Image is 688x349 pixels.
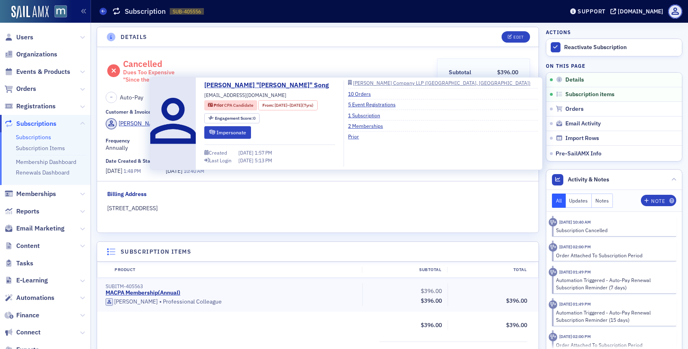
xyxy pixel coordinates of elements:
a: Prior CPA Candidate [208,102,253,109]
span: Orders [16,84,36,93]
a: Email Marketing [4,224,65,233]
span: Automations [16,293,54,302]
span: $396.00 [506,321,527,329]
a: [PERSON_NAME] [106,298,158,306]
span: E-Learning [16,276,48,285]
time: 10/10/2025 02:00 PM [559,244,591,250]
a: Subscription Items [16,144,65,152]
span: Tasks [16,259,33,268]
div: [PERSON_NAME] [119,119,162,128]
div: Subtotal [449,68,471,77]
time: 10/3/2025 01:49 PM [559,269,591,275]
div: Order Attached To Subscription Period [556,341,671,349]
span: Subscription items [565,91,614,98]
span: $396.00 [497,69,518,76]
div: Edit [513,35,524,39]
span: [EMAIL_ADDRESS][DOMAIN_NAME] [204,91,286,99]
a: Orders [4,84,36,93]
span: [DATE] [238,149,255,156]
a: SailAMX [11,6,49,19]
button: [DOMAIN_NAME] [610,9,666,14]
a: Connect [4,328,41,337]
span: Auto-Pay [120,93,143,102]
div: Support [578,8,606,15]
span: $396.00 [421,297,442,304]
div: Order Attached To Subscription Period [556,252,671,259]
a: Reports [4,207,39,216]
button: All [552,194,566,208]
span: Registrations [16,102,56,111]
span: Engagement Score : [215,115,253,121]
span: 5:13 PM [255,157,272,164]
div: Last Login [209,158,231,163]
a: [PERSON_NAME] [106,118,162,129]
a: MACPA Membership(Annual) [106,289,180,297]
span: Content [16,241,40,250]
div: Activity [549,300,557,309]
button: Impersonate [204,126,251,139]
span: $396.00 [421,321,442,329]
div: Billing Address [107,190,147,198]
span: Events & Products [16,67,70,76]
h1: Subscription [125,6,166,16]
span: Details [565,76,584,84]
a: Memberships [4,190,56,198]
button: Updates [566,194,592,208]
a: Renewals Dashboard [16,169,69,176]
div: Created [209,151,227,155]
time: 10/13/2025 10:40 AM [559,219,591,225]
span: – [110,94,113,101]
div: Dues Too Expensive [123,69,367,76]
span: Organizations [16,50,57,59]
a: 10 Orders [348,90,377,97]
a: Automations [4,293,54,302]
a: Content [4,241,40,250]
div: [PERSON_NAME] [114,298,158,306]
a: Subscriptions [4,119,56,128]
span: Prior [214,102,224,108]
h4: Details [121,33,147,41]
a: Subscriptions [16,134,51,141]
div: Annually [106,138,431,152]
span: Subtotal [449,68,474,77]
span: Email Activity [565,120,601,127]
div: Total [447,267,532,273]
h4: Subscription items [121,248,191,256]
time: 10/10/2024 02:00 PM [559,334,591,339]
button: Reactivate Subscription [546,39,682,56]
a: 5 Event Registrations [348,101,402,108]
span: Memberships [16,190,56,198]
time: 9/25/2025 01:49 PM [559,301,591,307]
span: [DATE] [106,167,123,174]
div: [PERSON_NAME] Company LLP ([GEOGRAPHIC_DATA], [GEOGRAPHIC_DATA]) [353,81,530,85]
div: Note [651,199,665,203]
div: [STREET_ADDRESS] [107,204,529,213]
a: Tasks [4,259,33,268]
span: Profile [668,4,682,19]
span: From : [262,102,275,109]
button: Edit [502,31,530,43]
h4: On this page [546,62,682,69]
span: Import Rows [565,135,599,142]
button: Note [641,195,676,206]
div: [DOMAIN_NAME] [618,8,663,15]
a: 2 Memberships [348,122,389,129]
div: – (7yrs) [275,102,314,109]
a: E-Learning [4,276,48,285]
div: Date Created & Started [106,158,160,164]
div: Automation Triggered - Auto-Pay Renewal Subscription Reminder (7 days) [556,276,671,291]
span: 1:57 PM [255,149,272,156]
span: Email Marketing [16,224,65,233]
div: Activity [549,268,557,276]
span: Users [16,33,33,42]
a: Prior [348,133,365,140]
span: $396.00 [506,297,527,304]
div: Reactivate Subscription [564,44,678,51]
div: 0 [215,116,256,121]
span: 1:48 PM [123,168,141,174]
span: Subscriptions [16,119,56,128]
a: [PERSON_NAME] "[PERSON_NAME]" Song [204,80,335,90]
div: Activity [549,218,557,226]
div: Subtotal [362,267,447,273]
a: Organizations [4,50,57,59]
